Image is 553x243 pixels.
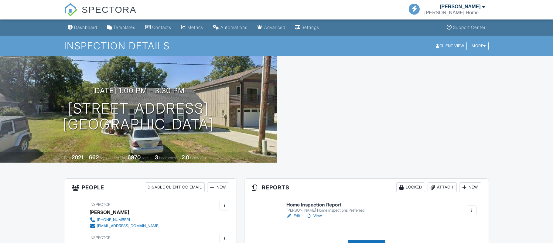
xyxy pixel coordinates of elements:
[220,25,247,30] div: Automations
[306,213,322,219] a: View
[90,217,159,223] a: [PHONE_NUMBER]
[114,156,127,160] span: Lot Size
[440,4,480,10] div: [PERSON_NAME]
[293,22,322,33] a: Settings
[97,224,159,228] div: [EMAIL_ADDRESS][DOMAIN_NAME]
[113,25,135,30] div: Templates
[432,43,468,48] a: Client View
[428,182,457,192] div: Attach
[210,22,250,33] a: Automations (Basic)
[182,154,189,160] div: 2.0
[159,156,176,160] span: bedrooms
[187,25,203,30] div: Metrics
[302,25,319,30] div: Settings
[155,154,158,160] div: 3
[142,156,149,160] span: sq.ft.
[64,179,237,196] h3: People
[469,42,489,50] div: More
[64,3,77,16] img: The Best Home Inspection Software - Spectora
[190,156,207,160] span: bathrooms
[72,154,83,160] div: 2021
[425,10,485,16] div: Duncan Home Inspections
[286,202,364,208] h6: Home Inspection Report
[89,154,99,160] div: 662
[459,182,481,192] div: New
[97,217,130,222] div: [PHONE_NUMBER]
[64,156,71,160] span: Built
[90,202,111,207] span: Inspector
[100,156,108,160] span: sq. ft.
[90,208,129,217] div: [PERSON_NAME]
[143,22,174,33] a: Contacts
[90,235,111,240] span: Inspector
[104,22,138,33] a: Templates
[92,86,185,95] h3: [DATE] 1:00 pm - 3:30 pm
[207,182,229,192] div: New
[453,25,486,30] div: Support Center
[286,208,364,213] div: [PERSON_NAME] Home inspections Preferred
[264,25,285,30] div: Advanced
[64,40,489,51] h1: Inspection Details
[64,9,137,20] a: SPECTORA
[444,22,488,33] a: Support Center
[128,154,141,160] div: 6970
[244,179,489,196] h3: Reports
[396,182,425,192] div: Locked
[286,202,364,213] a: Home Inspection Report [PERSON_NAME] Home inspections Preferred
[65,22,100,33] a: Dashboard
[145,182,205,192] div: Disable Client CC Email
[286,213,300,219] a: Edit
[82,3,137,16] span: SPECTORA
[152,25,171,30] div: Contacts
[179,22,206,33] a: Metrics
[255,22,288,33] a: Advanced
[90,223,159,229] a: [EMAIL_ADDRESS][DOMAIN_NAME]
[74,25,97,30] div: Dashboard
[433,42,467,50] div: Client View
[63,100,213,133] h1: [STREET_ADDRESS] [GEOGRAPHIC_DATA]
